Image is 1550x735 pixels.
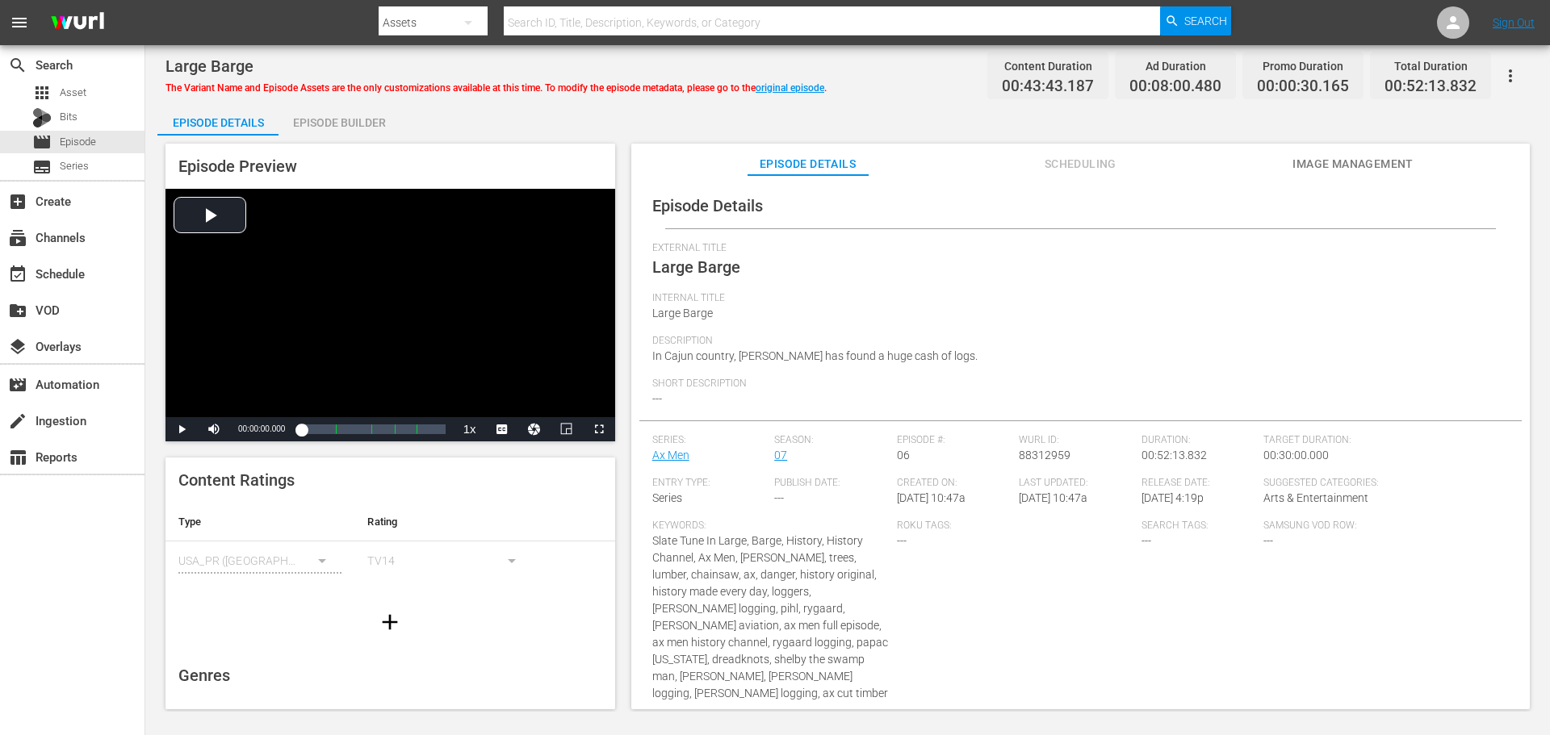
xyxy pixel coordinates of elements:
span: Search [8,56,27,75]
span: Series [60,158,89,174]
span: Wurl ID: [1019,434,1133,447]
button: Episode Details [157,103,279,136]
button: Fullscreen [583,417,615,441]
span: Content Ratings [178,470,295,490]
span: Large Barge [652,257,740,277]
th: Rating [354,503,543,541]
span: 06 [897,449,910,461]
button: Play [165,417,198,441]
span: Series: [652,434,767,447]
span: Episode [32,132,52,152]
span: Image Management [1292,154,1414,174]
span: Ingestion [8,411,27,431]
div: USA_PR ([GEOGRAPHIC_DATA]) [178,538,341,583]
span: 00:00:00.000 [238,424,285,433]
span: --- [1142,534,1151,547]
span: Automation [8,375,27,395]
span: Large Barge [652,307,713,319]
span: 00:52:13.832 [1385,77,1477,96]
span: Last Updated: [1019,477,1133,490]
span: Duration: [1142,434,1256,447]
span: Schedule [8,265,27,284]
button: Picture-in-Picture [551,417,583,441]
span: [DATE] 10:47a [897,491,966,504]
span: --- [652,392,662,405]
span: 00:00:30.165 [1257,77,1349,96]
div: TV14 [367,538,530,583]
span: Reports [8,448,27,467]
span: External Title [652,242,1501,255]
span: Search [1184,6,1227,35]
a: 07 [774,449,787,461]
button: Mute [198,417,230,441]
div: Progress Bar [301,424,445,434]
span: menu [10,13,29,32]
span: VOD [8,301,27,320]
span: Series [32,157,52,177]
div: Promo Duration [1257,55,1349,77]
div: Ad Duration [1129,55,1221,77]
span: --- [774,491,784,504]
span: Publish Date: [774,477,889,490]
span: 00:08:00.480 [1129,77,1221,96]
span: Scheduling [1020,154,1141,174]
span: Short Description [652,378,1501,390]
span: Create [8,192,27,211]
span: --- [897,534,907,547]
span: Roku Tags: [897,520,1133,532]
button: Playback Rate [454,417,486,441]
span: 00:43:43.187 [1002,77,1094,96]
span: Target Duration: [1263,434,1500,447]
table: simple table [165,503,615,591]
span: Genres [178,666,230,685]
button: Search [1160,6,1231,35]
span: Episode [60,134,96,150]
span: 00:30:00.000 [1263,449,1329,461]
span: Large Barge [165,56,253,76]
a: Ax Men [652,449,689,461]
span: Internal Title [652,292,1501,305]
span: Keywords: [652,520,889,532]
a: Sign Out [1493,16,1535,29]
span: Bits [60,109,77,125]
span: 88312959 [1019,449,1070,461]
span: Samsung VOD Row: [1263,520,1378,532]
div: Episode Builder [279,103,400,142]
span: 00:52:13.832 [1142,449,1207,461]
span: Suggested Categories: [1263,477,1500,490]
span: Created On: [897,477,1012,490]
span: [DATE] 10:47a [1019,491,1087,504]
div: Total Duration [1385,55,1477,77]
span: Channels [8,228,27,248]
span: Asset [60,85,86,101]
span: Asset [32,83,52,102]
button: Episode Builder [279,103,400,136]
div: Bits [32,108,52,127]
div: Video Player [165,189,615,441]
th: Type [165,503,354,541]
span: Series [652,491,682,504]
span: Entry Type: [652,477,767,490]
span: Description [652,335,1501,348]
span: Arts & Entertainment [1263,491,1368,504]
span: The Variant Name and Episode Assets are the only customizations available at this time. To modify... [165,82,827,94]
span: Overlays [8,337,27,357]
span: Episode #: [897,434,1012,447]
span: Episode Preview [178,157,297,176]
span: In Cajun country, [PERSON_NAME] has found a huge cash of logs. [652,349,978,362]
span: [DATE] 4:19p [1142,491,1204,504]
span: --- [1263,534,1273,547]
button: Captions [486,417,518,441]
span: Search Tags: [1142,520,1256,532]
span: Slate Tune In Large, Barge, History, History Channel, Ax Men, [PERSON_NAME], trees, lumber, chain... [652,534,888,700]
span: Season: [774,434,889,447]
div: Content Duration [1002,55,1094,77]
div: Episode Details [157,103,279,142]
img: ans4CAIJ8jUAAAAAAAAAAAAAAAAAAAAAAAAgQb4GAAAAAAAAAAAAAAAAAAAAAAAAJMjXAAAAAAAAAAAAAAAAAAAAAAAAgAT5G... [39,4,116,42]
span: Episode Details [652,196,763,215]
button: Jump To Time [518,417,551,441]
span: Episode Details [748,154,869,174]
span: Release Date: [1142,477,1256,490]
a: original episode [756,82,824,94]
